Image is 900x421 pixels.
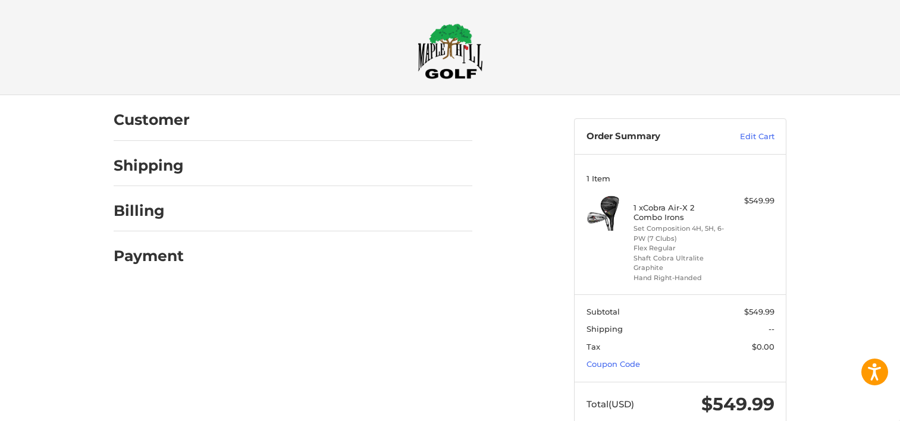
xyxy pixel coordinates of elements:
[744,307,774,316] span: $549.99
[418,23,483,79] img: Maple Hill Golf
[114,111,190,129] h2: Customer
[634,243,725,253] li: Flex Regular
[587,342,600,351] span: Tax
[587,359,640,369] a: Coupon Code
[587,324,623,334] span: Shipping
[587,174,774,183] h3: 1 Item
[727,195,774,207] div: $549.99
[714,131,774,143] a: Edit Cart
[114,247,184,265] h2: Payment
[587,307,620,316] span: Subtotal
[634,253,725,273] li: Shaft Cobra Ultralite Graphite
[634,273,725,283] li: Hand Right-Handed
[114,202,183,220] h2: Billing
[769,324,774,334] span: --
[634,203,725,222] h4: 1 x Cobra Air-X 2 Combo Irons
[587,131,714,143] h3: Order Summary
[114,156,184,175] h2: Shipping
[587,398,634,410] span: Total (USD)
[634,224,725,243] li: Set Composition 4H, 5H, 6-PW (7 Clubs)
